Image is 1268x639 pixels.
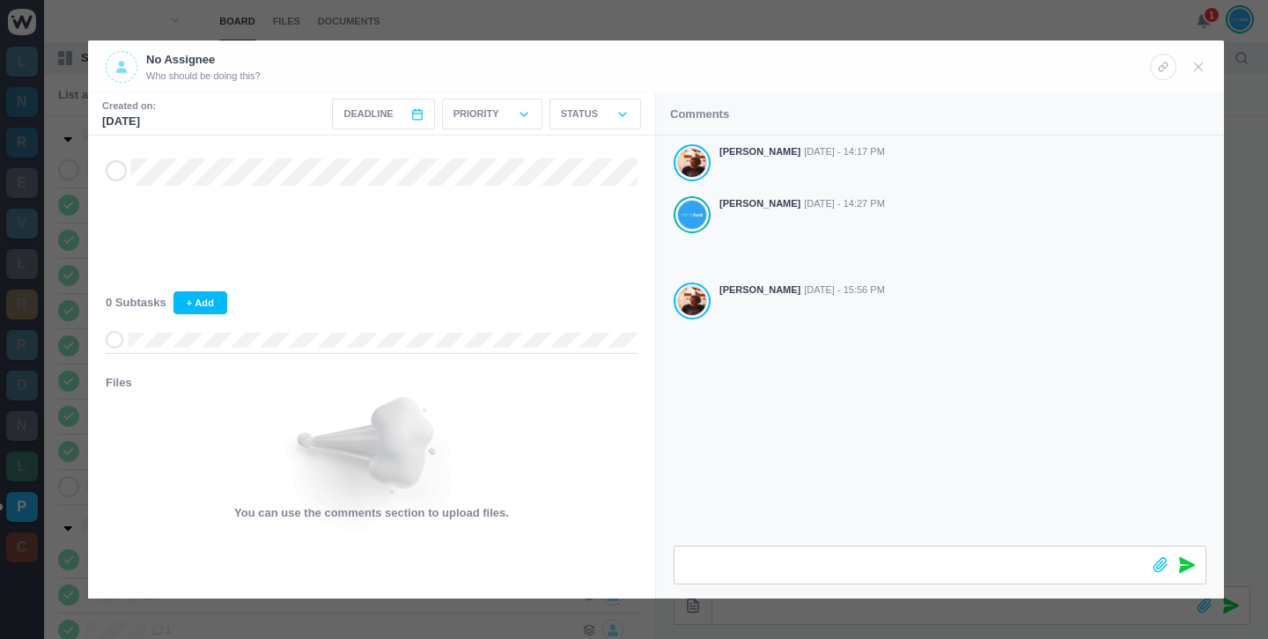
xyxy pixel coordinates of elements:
[146,51,261,69] p: No Assignee
[670,106,729,123] p: Comments
[102,113,156,130] p: [DATE]
[343,106,393,121] span: Deadline
[102,99,156,114] small: Created on:
[561,106,598,121] p: Status
[146,69,261,84] span: Who should be doing this?
[453,106,499,121] p: Priority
